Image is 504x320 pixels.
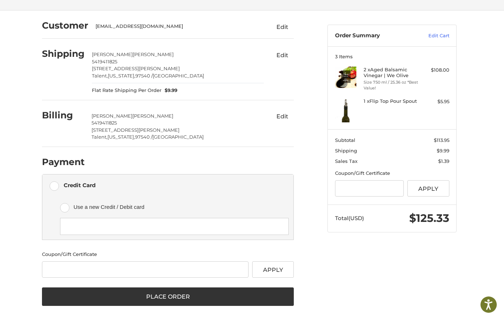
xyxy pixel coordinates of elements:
span: [STREET_ADDRESS][PERSON_NAME] [92,66,180,71]
span: [GEOGRAPHIC_DATA] [152,134,204,140]
span: Sales Tax [335,158,357,164]
a: Edit Cart [413,32,449,39]
button: Place Order [42,287,294,306]
h4: 2 x Aged Balsamic Vinegar | We Olive [364,67,419,79]
h2: Customer [42,20,88,31]
span: [PERSON_NAME] [92,113,132,119]
p: We're away right now. Please check back later! [10,11,82,17]
span: [GEOGRAPHIC_DATA] [153,73,204,79]
span: [STREET_ADDRESS][PERSON_NAME] [92,127,179,133]
span: $125.33 [409,211,449,225]
h2: Billing [42,110,84,121]
span: Subtotal [335,137,355,143]
input: Gift Certificate or Coupon Code [42,261,249,278]
span: [PERSON_NAME] [92,51,133,57]
span: Talent, [92,73,108,79]
div: $5.95 [421,98,449,105]
span: Total (USD) [335,215,364,222]
button: Open LiveChat chat widget [83,9,92,18]
span: [PERSON_NAME] [133,51,174,57]
h2: Shipping [42,48,85,59]
span: 5419411825 [92,120,117,126]
span: Talent, [92,134,107,140]
div: Coupon/Gift Certificate [335,170,449,177]
h3: Order Summary [335,32,413,39]
span: [PERSON_NAME] [132,113,173,119]
button: Edit [271,21,294,33]
h3: 3 Items [335,54,449,59]
span: Shipping [335,148,357,153]
span: Flat Rate Shipping Per Order [92,87,161,94]
li: Size 750 ml / 25.36 oz *Best Value! [364,79,419,91]
div: Coupon/Gift Certificate [42,251,294,258]
span: 97540 / [135,73,153,79]
div: [EMAIL_ADDRESS][DOMAIN_NAME] [96,23,257,30]
button: Apply [252,261,294,278]
span: $113.95 [434,137,449,143]
h4: 1 x Flip Top Pour Spout [364,98,419,104]
button: Edit [271,49,294,61]
span: $9.99 [437,148,449,153]
span: $1.39 [438,158,449,164]
div: $108.00 [421,67,449,74]
button: Edit [271,111,294,122]
span: [US_STATE], [107,134,135,140]
span: $9.99 [161,87,178,94]
div: Credit Card [64,179,96,191]
span: 5419411825 [92,59,117,64]
input: Gift Certificate or Coupon Code [335,180,404,197]
h2: Payment [42,156,85,168]
button: Apply [407,180,449,197]
span: [US_STATE], [108,73,135,79]
span: 97540 / [135,134,152,140]
span: Use a new Credit / Debit card [73,201,278,213]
